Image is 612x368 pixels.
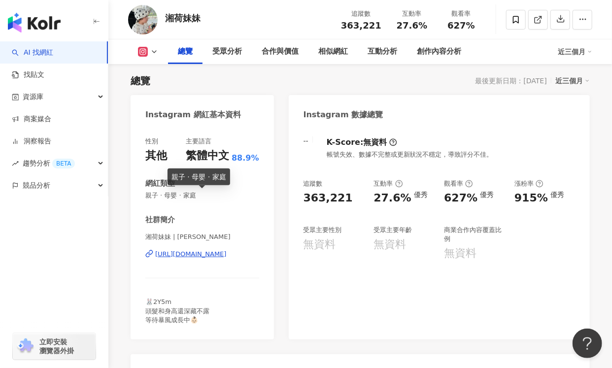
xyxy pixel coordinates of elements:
[12,136,51,146] a: 洞察報告
[145,178,175,189] div: 網紅類型
[550,191,564,199] div: 優秀
[145,109,241,120] div: Instagram 網紅基本資料
[145,233,259,241] span: 湘荷妹妹 | [PERSON_NAME]
[327,137,397,148] div: K-Score :
[186,148,229,164] div: 繁體中文
[374,237,406,252] div: 無資料
[178,46,193,58] div: 總覽
[480,191,494,199] div: 優秀
[374,179,403,188] div: 互動率
[444,226,505,243] div: 商業合作內容覆蓋比例
[23,174,50,197] span: 競品分析
[558,44,592,60] div: 近三個月
[12,70,44,80] a: 找貼文
[447,21,475,31] span: 627%
[39,337,74,355] span: 立即安裝 瀏覽器外掛
[374,226,412,234] div: 受眾主要年齡
[304,191,353,206] div: 363,221
[444,191,477,206] div: 627%
[262,46,299,58] div: 合作與價值
[13,333,96,360] a: chrome extension立即安裝 瀏覽器外掛
[368,46,397,58] div: 互動分析
[155,250,227,259] div: [URL][DOMAIN_NAME]
[304,109,383,120] div: Instagram 數據總覽
[23,86,43,108] span: 資源庫
[145,191,259,200] span: 親子 · 母嬰 · 家庭
[128,5,158,34] img: KOL Avatar
[168,168,230,185] div: 親子 · 母嬰 · 家庭
[476,77,547,85] div: 最後更新日期：[DATE]
[414,191,428,199] div: 優秀
[16,338,35,354] img: chrome extension
[12,48,53,58] a: searchAI 找網紅
[444,179,473,188] div: 觀看率
[442,9,480,19] div: 觀看率
[145,137,158,146] div: 性別
[304,179,323,188] div: 追蹤數
[514,191,548,206] div: 915%
[514,179,544,188] div: 漲粉率
[304,237,336,252] div: 無資料
[131,74,150,88] div: 總覽
[23,152,75,174] span: 趨勢分析
[304,137,308,145] div: --
[444,246,476,261] div: 無資料
[145,250,259,259] a: [URL][DOMAIN_NAME]
[145,298,209,323] span: 🐰2Y5m 頭髮和身高還深藏不露 等待暴風成長中👶🏻
[555,74,590,87] div: 近三個月
[364,137,387,148] div: 無資料
[393,9,431,19] div: 互動率
[318,46,348,58] div: 相似網紅
[417,46,461,58] div: 創作內容分析
[12,160,19,167] span: rise
[341,20,381,31] span: 363,221
[212,46,242,58] div: 受眾分析
[52,159,75,168] div: BETA
[374,191,411,206] div: 27.6%
[304,226,342,234] div: 受眾主要性別
[145,148,167,164] div: 其他
[186,137,211,146] div: 主要語言
[165,12,201,24] div: 湘荷妹妹
[341,9,381,19] div: 追蹤數
[573,329,602,358] iframe: Help Scout Beacon - Open
[232,153,259,164] span: 88.9%
[145,215,175,225] div: 社群簡介
[327,150,493,159] div: 帳號失效、數據不完整或更新狀況不穩定，導致評分不佳。
[397,21,427,31] span: 27.6%
[12,114,51,124] a: 商案媒合
[8,13,61,33] img: logo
